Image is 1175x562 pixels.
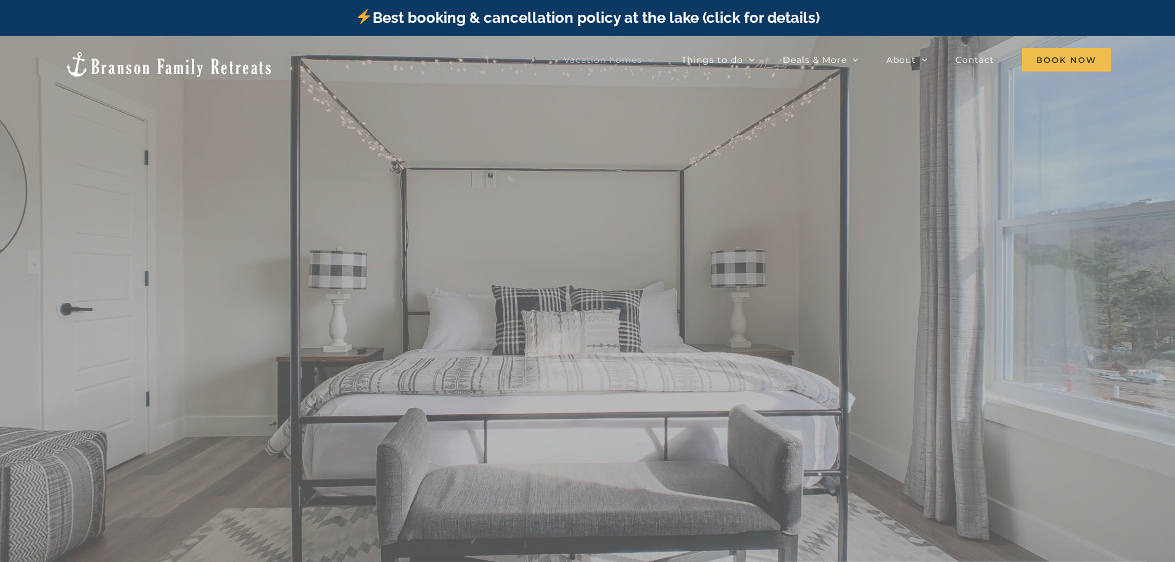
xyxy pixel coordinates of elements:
[783,56,847,64] span: Deals & More
[64,51,273,78] img: Branson Family Retreats Logo
[955,48,994,72] a: Contact
[955,56,994,64] span: Contact
[783,48,859,72] a: Deals & More
[886,56,916,64] span: About
[564,48,1111,72] nav: Main Menu
[886,48,928,72] a: About
[357,9,371,24] img: ⚡️
[564,48,654,72] a: Vacation homes
[1022,48,1111,72] a: Book Now
[355,9,819,27] a: Best booking & cancellation policy at the lake (click for details)
[682,48,755,72] a: Things to do
[682,56,743,64] span: Things to do
[477,274,698,379] b: 4 to 5 Bedrooms
[564,56,642,64] span: Vacation homes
